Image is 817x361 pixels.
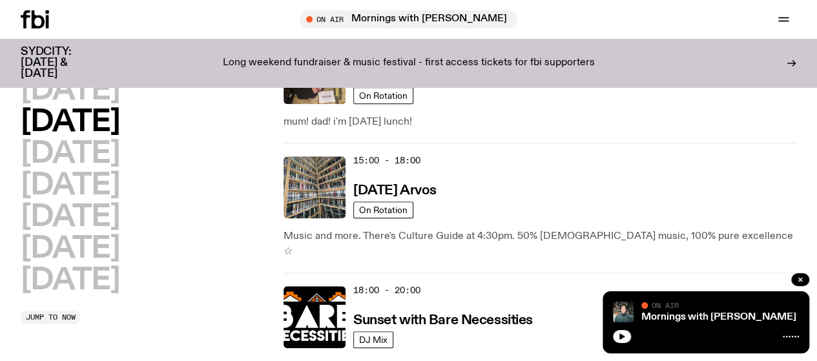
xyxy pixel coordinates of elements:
button: [DATE] [21,266,119,295]
a: Mornings with [PERSON_NAME] [19,63,165,74]
a: On Rotation [353,201,413,218]
span: On Rotation [359,91,408,101]
a: Mornings with [PERSON_NAME] [641,312,796,322]
a: DJ Mix [353,331,393,348]
h3: [DATE] Arvos [353,184,437,198]
a: Lunch with [PERSON_NAME] [19,87,151,98]
button: Jump to now [21,311,81,324]
a: [DATE] Arvos [353,181,437,198]
a: The Allnighter [19,40,80,51]
a: Sunset with Bare Necessities [353,311,533,327]
h3: SYDCITY: [DATE] & [DATE] [21,46,103,79]
p: Music and more. There's Culture Guide at 4:30pm. 50% [DEMOGRAPHIC_DATA] music, 100% pure excellen... [284,229,796,260]
a: Up For It [19,52,58,63]
p: Long weekend fundraiser & music festival - first access tickets for fbi supporters [223,57,595,69]
p: mum! dad! i'm [DATE] lunch! [284,114,796,130]
a: Rhythmic Resistance [19,75,107,86]
a: Back to Top [19,17,70,28]
span: 18:00 - 20:00 [353,284,420,296]
span: Jump to now [26,314,76,321]
img: A corner shot of the fbi music library [284,156,346,218]
button: On AirMornings with [PERSON_NAME] [300,10,517,28]
h3: Sunset with Bare Necessities [353,314,533,327]
span: On Rotation [359,205,408,215]
button: [DATE] [21,108,119,137]
img: Bare Necessities [284,286,346,348]
button: [DATE] [21,171,119,200]
img: Radio presenter Ben Hansen sits in front of a wall of photos and an fbi radio sign. Film photo. B... [613,302,634,322]
button: [DATE] [21,234,119,263]
a: On Rotation [353,87,413,104]
button: [DATE] [21,76,119,105]
a: [DATE] [19,28,53,39]
span: DJ Mix [359,335,388,345]
button: [DATE] [21,139,119,169]
span: On Air [652,301,679,309]
button: [DATE] [21,203,119,232]
span: 15:00 - 18:00 [353,154,420,167]
div: Outline [5,5,189,17]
